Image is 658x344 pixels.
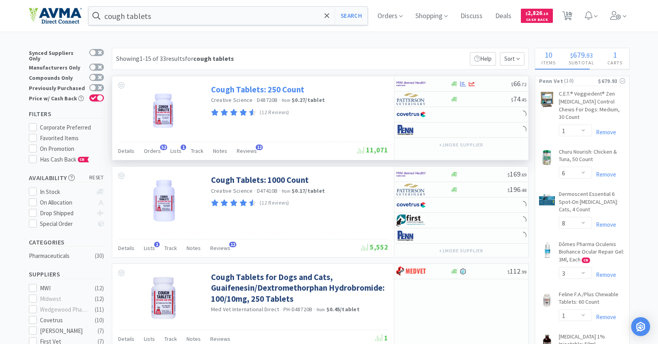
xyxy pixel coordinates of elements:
[40,209,92,218] div: Drop Shipped
[539,192,555,208] img: ebe0a2ae04744b6ba6a6361313bfdd19_316777.png
[95,251,104,261] div: ( 30 )
[559,190,625,217] a: Dermoscent Essential 6 Spot-On [MEDICAL_DATA]: Cats, 4 Count
[29,238,104,247] h5: Categories
[317,307,325,312] span: from
[138,272,189,323] img: 287df19c2d824b0f9631b26e6cc45f3d_571399.jpeg
[187,244,201,252] span: Notes
[40,316,89,325] div: Covetrus
[181,145,186,150] span: 1
[507,267,526,276] span: 112
[40,187,92,197] div: In Stock
[211,306,279,313] a: Med Vet International Direct
[396,184,426,195] img: f5e969b455434c6296c6d81ef179fa71_3.png
[40,284,89,293] div: MWI
[89,7,368,25] input: Search by item, sku, manufacturer, ingredient, size...
[132,84,194,135] img: 8e5a5280cdb3474fa3818e23ee003631_243551.png
[40,144,104,154] div: On Promotion
[562,51,601,59] div: .
[592,271,616,278] a: Remove
[229,242,236,247] span: 12
[29,94,85,101] div: Price w/ Cash Back
[326,306,360,313] strong: $0.45 / tablet
[257,96,278,103] span: D48720B
[283,306,313,313] span: PH-D48720B
[40,294,89,304] div: Midwest
[470,52,496,66] p: Help
[492,13,515,20] a: Deals
[570,51,573,59] span: $
[282,98,290,103] span: from
[396,230,426,242] img: e1133ece90fa4a959c5ae41b0808c578_9.png
[559,13,575,21] a: 10
[78,157,86,162] span: CB
[211,272,386,304] a: Cough Tablets for Dogs and Cats, Guaifenesin/Dextromethorphan Hydrobromide: 100/10mg, 250 Tablets
[559,148,625,167] a: Churu Nourish: Chicken & Tuna, 50 Count
[396,214,426,226] img: 67d67680309e4a0bb49a5ff0391dcc42_6.png
[586,51,593,59] span: 93
[539,292,555,308] img: f0a4339a1a374dab900341d22cfa193f_159572.png
[211,96,253,103] a: Creative Science
[260,109,289,117] p: (12 Reviews)
[256,145,263,150] span: 12
[210,335,230,342] span: Reviews
[40,219,92,229] div: Special Order
[511,79,526,88] span: 66
[292,187,325,194] strong: $0.17 / tablet
[29,8,82,24] img: e4e33dab9f054f5782a47901c742baa9_102.png
[396,199,426,211] img: 77fca1acd8b6420a9015268ca798ef17_1.png
[40,123,104,132] div: Corporate Preferred
[601,59,629,66] h4: Carts
[279,96,281,103] span: ·
[592,313,616,321] a: Remove
[539,77,563,85] span: Penn Vet
[282,188,290,194] span: from
[435,245,487,256] button: +1more supplier
[545,50,552,60] span: 10
[539,92,555,107] img: f727252b409d4ba78e88821e3ce676ca_311244.png
[95,294,104,304] div: ( 12 )
[40,326,89,336] div: [PERSON_NAME]
[559,90,625,124] a: C.E.T.® Veggiedent® Zen [MEDICAL_DATA] Control Chews For Dogs: Medium, 30 Count
[520,269,526,275] span: . 99
[132,175,194,226] img: 7a803964f92d48598d28449d9a00ede6_243555.png
[500,52,524,66] span: Sort
[40,156,89,163] span: Has Cash Back
[89,174,104,182] span: reset
[185,55,234,62] span: for
[40,198,92,207] div: On Allocation
[511,81,513,87] span: $
[396,93,426,105] img: f5e969b455434c6296c6d81ef179fa71_3.png
[191,147,204,154] span: Track
[95,316,104,325] div: ( 10 )
[559,241,625,267] a: Dômes Pharma Oculenis Biohance Ocular Repair Gel: 3Ml, Each CB
[361,242,388,252] span: 5,552
[29,109,104,118] h5: Filters
[313,306,315,313] span: ·
[396,168,426,180] img: f6b2451649754179b5b4e0c70c3f7cb0_2.png
[154,242,160,247] span: 1
[193,55,234,62] strong: cough tablets
[95,284,104,293] div: ( 12 )
[535,59,562,66] h4: Items
[457,13,486,20] a: Discuss
[507,185,526,194] span: 196
[29,270,104,279] h5: Suppliers
[144,244,155,252] span: Lists
[144,335,155,342] span: Lists
[507,172,510,178] span: $
[29,251,93,261] div: Pharmaceuticals
[520,81,526,87] span: . 72
[435,139,487,150] button: +1more supplier
[279,187,281,194] span: ·
[187,335,201,342] span: Notes
[396,124,426,136] img: e1133ece90fa4a959c5ae41b0808c578_9.png
[29,74,85,81] div: Compounds Only
[573,50,585,60] span: 679
[559,291,625,309] a: Feline F.A./Plus Chewable Tablets: 60 Count
[526,11,528,16] span: $
[542,11,548,16] span: . 18
[507,169,526,179] span: 169
[592,221,616,228] a: Remove
[118,244,134,252] span: Details
[520,97,526,103] span: . 45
